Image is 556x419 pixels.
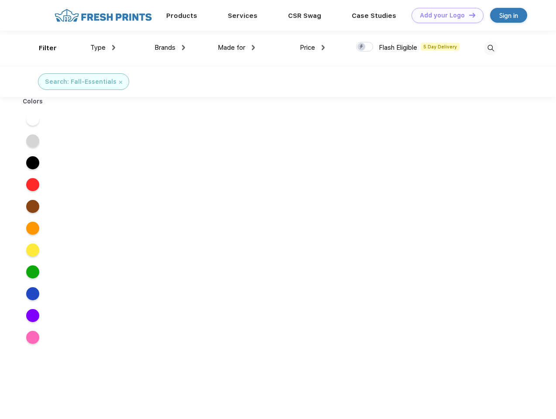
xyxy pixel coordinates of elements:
[252,45,255,50] img: dropdown.png
[112,45,115,50] img: dropdown.png
[421,43,460,51] span: 5 Day Delivery
[119,81,122,84] img: filter_cancel.svg
[300,44,315,52] span: Price
[469,13,475,17] img: DT
[379,44,417,52] span: Flash Eligible
[499,10,518,21] div: Sign in
[182,45,185,50] img: dropdown.png
[45,77,117,86] div: Search: Fall-Essentials
[166,12,197,20] a: Products
[218,44,245,52] span: Made for
[490,8,527,23] a: Sign in
[154,44,175,52] span: Brands
[16,97,50,106] div: Colors
[484,41,498,55] img: desktop_search.svg
[39,43,57,53] div: Filter
[322,45,325,50] img: dropdown.png
[420,12,465,19] div: Add your Logo
[52,8,154,23] img: fo%20logo%202.webp
[90,44,106,52] span: Type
